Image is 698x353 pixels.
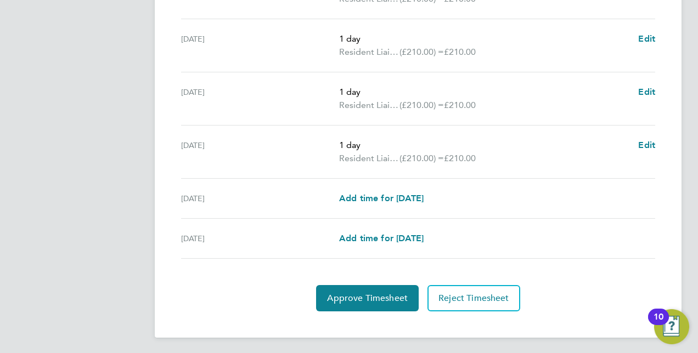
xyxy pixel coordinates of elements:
span: Add time for [DATE] [339,233,424,243]
p: 1 day [339,86,629,99]
span: Edit [638,33,655,44]
span: £210.00 [444,47,476,57]
div: [DATE] [181,192,339,205]
button: Approve Timesheet [316,285,419,311]
a: Add time for [DATE] [339,192,424,205]
span: Resident Liaison [339,152,399,165]
div: [DATE] [181,139,339,165]
a: Add time for [DATE] [339,232,424,245]
a: Edit [638,86,655,99]
span: Approve Timesheet [327,293,408,304]
button: Open Resource Center, 10 new notifications [654,309,689,344]
span: Edit [638,140,655,150]
div: [DATE] [181,32,339,59]
span: Reject Timesheet [438,293,509,304]
span: Edit [638,87,655,97]
div: [DATE] [181,86,339,112]
a: Edit [638,139,655,152]
span: (£210.00) = [399,100,444,110]
a: Edit [638,32,655,45]
span: (£210.00) = [399,153,444,163]
span: Resident Liaison [339,99,399,112]
span: Resident Liaison [339,45,399,59]
span: £210.00 [444,100,476,110]
button: Reject Timesheet [427,285,520,311]
p: 1 day [339,32,629,45]
span: £210.00 [444,153,476,163]
div: 10 [654,317,663,331]
span: Add time for [DATE] [339,193,424,203]
p: 1 day [339,139,629,152]
div: [DATE] [181,232,339,245]
span: (£210.00) = [399,47,444,57]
